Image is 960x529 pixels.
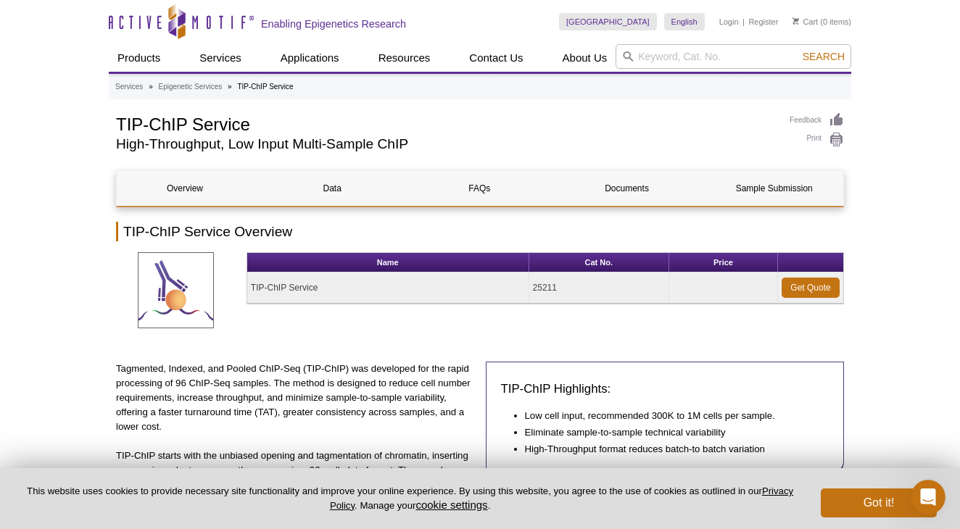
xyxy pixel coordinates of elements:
img: Your Cart [793,17,799,25]
a: Contact Us [460,44,531,72]
li: » [228,83,232,91]
img: TIP-ChIP Service [138,252,214,328]
th: Name [247,253,529,272]
a: Applications [272,44,348,72]
th: Price [669,253,778,272]
a: Documents [559,171,695,206]
li: Eliminate sample-to-sample technical variability [525,425,815,440]
a: Login [719,17,739,27]
a: Epigenetic Services [158,80,222,93]
h1: TIP-ChIP Service [116,112,775,134]
button: Got it! [821,488,937,517]
li: (0 items) [793,13,851,30]
a: FAQs [411,171,547,206]
a: Cart [793,17,818,27]
iframe: Intercom live chat [911,480,945,515]
li: TIP-ChIP Service [237,83,293,91]
a: Data [264,171,400,206]
a: Feedback [790,112,844,128]
h2: Enabling Epigenetics Research [261,17,406,30]
a: Services [191,44,250,72]
input: Keyword, Cat. No. [616,44,851,69]
a: Resources [370,44,439,72]
h2: High-Throughput, Low Input Multi-Sample ChIP [116,138,775,151]
h2: TIP-ChIP Service Overview [116,222,844,241]
a: Products [109,44,169,72]
li: Low cell input, recommended 300K to 1M cells per sample. [525,409,815,423]
a: Overview [117,171,253,206]
a: [GEOGRAPHIC_DATA] [559,13,657,30]
li: | [742,13,745,30]
a: Privacy Policy [330,486,793,510]
a: About Us [554,44,616,72]
a: Get Quote [782,278,840,298]
a: English [664,13,705,30]
a: Register [748,17,778,27]
li: High-Throughput format reduces batch-to batch variation [525,442,815,457]
a: Services [115,80,143,93]
button: cookie settings [415,499,487,511]
p: This website uses cookies to provide necessary site functionality and improve your online experie... [23,485,797,512]
span: Search [803,51,845,62]
td: TIP-ChIP Service [247,272,529,304]
h3: TIP-ChIP Highlights: [501,380,829,398]
a: Sample Submission [706,171,843,206]
button: Search [798,50,849,63]
li: » [149,83,153,91]
td: 25211 [529,272,669,304]
th: Cat No. [529,253,669,272]
p: Tagmented, Indexed, and Pooled ChIP-Seq (TIP-ChIP) was developed for the rapid processing of 96 C... [116,362,475,434]
a: Print [790,132,844,148]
